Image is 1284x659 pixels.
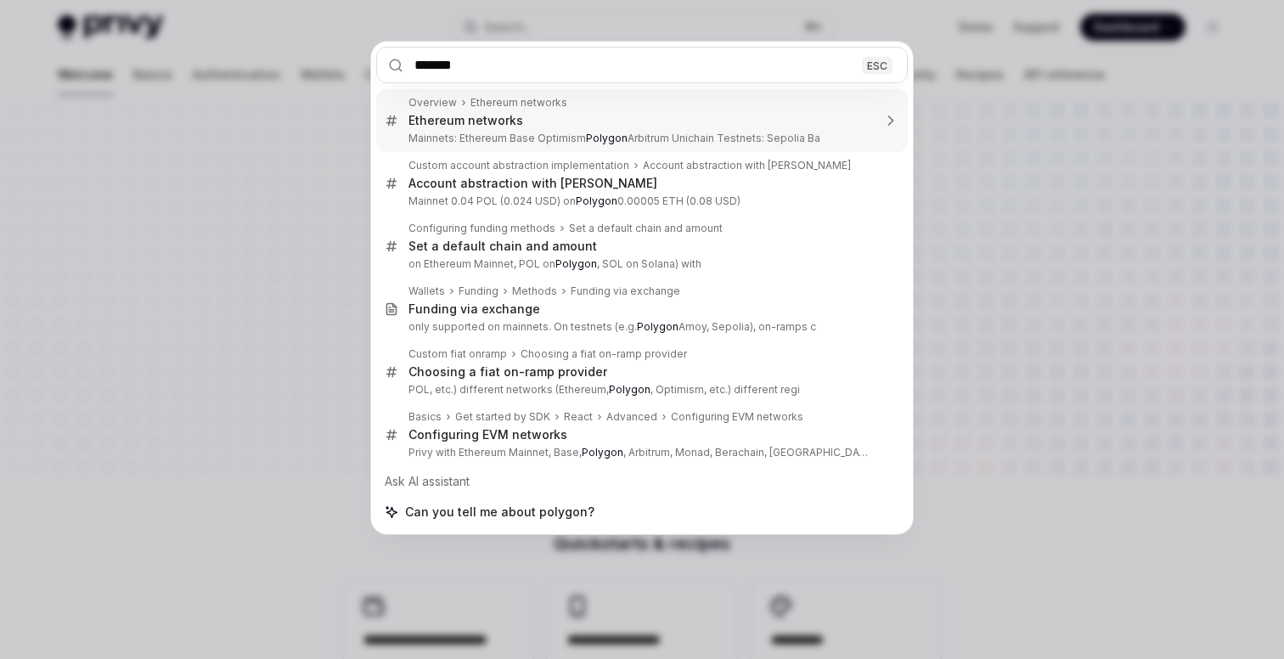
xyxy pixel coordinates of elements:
div: Basics [408,410,442,424]
b: Polygon [637,320,679,333]
div: Account abstraction with [PERSON_NAME] [408,176,657,191]
span: Can you tell me about polygon? [405,504,594,521]
div: Advanced [606,410,657,424]
div: Ask AI assistant [376,466,908,497]
b: Polygon [576,194,617,207]
div: Ethereum networks [408,113,523,128]
p: POL, etc.) different networks (Ethereum, , Optimism, etc.) different regi [408,383,872,397]
p: Mainnets: Ethereum Base Optimism Arbitrum Unichain Testnets: Sepolia Ba [408,132,872,145]
div: Choosing a fiat on-ramp provider [408,364,607,380]
div: Get started by SDK [455,410,550,424]
div: Set a default chain and amount [408,239,597,254]
div: React [564,410,593,424]
p: only supported on mainnets. On testnets (e.g. Amoy, Sepolia), on-ramps c [408,320,872,334]
div: Configuring EVM networks [408,427,567,442]
div: Configuring funding methods [408,222,555,235]
div: Configuring EVM networks [671,410,803,424]
p: Privy with Ethereum Mainnet, Base, , Arbitrum, Monad, Berachain, [GEOGRAPHIC_DATA], [408,446,872,459]
div: Wallets [408,284,445,298]
div: Funding via exchange [571,284,680,298]
p: Mainnet 0.04 POL (0.024 USD) on 0.00005 ETH (0.08 USD) [408,194,872,208]
b: Polygon [555,257,597,270]
div: Methods [512,284,557,298]
div: ESC [862,56,893,74]
div: Account abstraction with [PERSON_NAME] [643,159,851,172]
div: Funding [459,284,498,298]
div: Overview [408,96,457,110]
b: Polygon [586,132,628,144]
b: Polygon [609,383,650,396]
p: on Ethereum Mainnet, POL on , SOL on Solana) with [408,257,872,271]
div: Funding via exchange [408,301,540,317]
div: Custom account abstraction implementation [408,159,629,172]
div: Custom fiat onramp [408,347,507,361]
b: Polygon [582,446,623,459]
div: Ethereum networks [470,96,567,110]
div: Set a default chain and amount [569,222,723,235]
div: Choosing a fiat on-ramp provider [521,347,687,361]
